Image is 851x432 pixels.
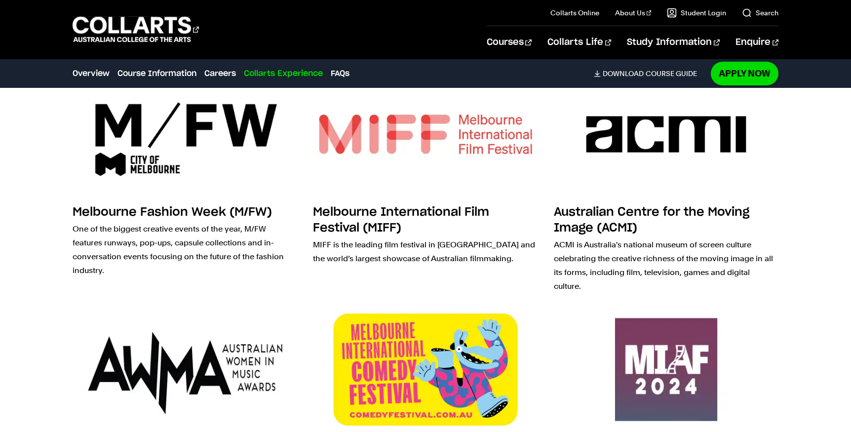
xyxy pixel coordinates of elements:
[615,8,652,18] a: About Us
[627,26,720,59] a: Study Information
[331,68,349,79] a: FAQs
[204,68,236,79] a: Careers
[550,8,599,18] a: Collarts Online
[73,15,199,43] div: Go to homepage
[487,26,532,59] a: Courses
[735,26,778,59] a: Enquire
[547,26,611,59] a: Collarts Life
[603,69,644,78] span: Download
[594,69,705,78] a: DownloadCourse Guide
[73,206,272,218] h3: Melbourne Fashion Week (M/FW)
[73,222,298,277] p: One of the biggest creative events of the year, M/FW features runways, pop-ups, capsule collectio...
[117,68,196,79] a: Course Information
[313,238,538,266] p: MIFF is the leading film festival in [GEOGRAPHIC_DATA] and the world’s largest showcase of Austra...
[667,8,726,18] a: Student Login
[554,206,749,234] h3: Australian Centre for the Moving Image (ACMI)
[711,62,778,85] a: Apply Now
[244,68,323,79] a: Collarts Experience
[313,206,489,234] h3: Melbourne International Film Festival (MIFF)
[554,238,779,293] p: ACMI is Australia's national museum of screen culture celebrating the creative richness of the mo...
[73,68,110,79] a: Overview
[742,8,778,18] a: Search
